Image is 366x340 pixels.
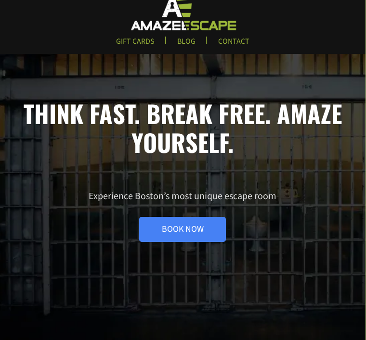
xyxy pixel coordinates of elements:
a: GIFT CARDS [108,37,162,52]
a: CONTACT [210,37,257,52]
p: Experience Boston’s most unique escape room [18,190,347,242]
a: BLOG [170,37,203,52]
h1: Think fast. Break free. Amaze yourself. [18,99,347,156]
a: Book Now [139,217,226,242]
